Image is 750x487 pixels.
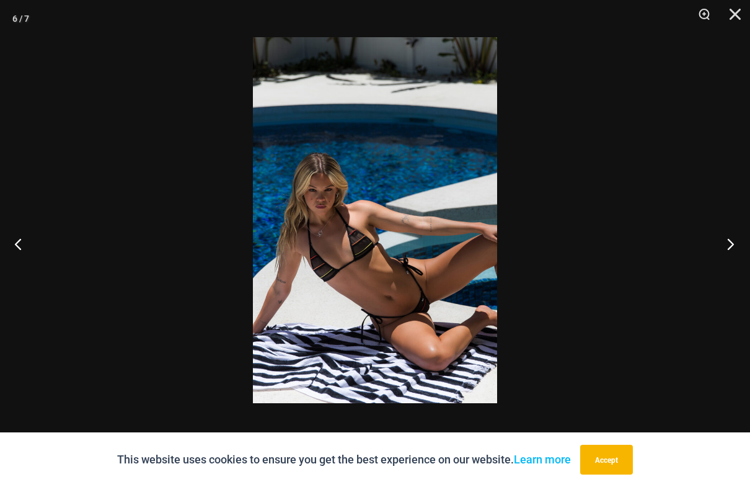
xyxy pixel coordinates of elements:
button: Accept [580,445,633,475]
img: Sonic Rush Black Neon 3278 Tri Top 4312 Thong Bikini 06 [253,37,497,403]
p: This website uses cookies to ensure you get the best experience on our website. [117,450,571,469]
a: Learn more [514,453,571,466]
div: 6 / 7 [12,9,29,28]
button: Next [704,213,750,275]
